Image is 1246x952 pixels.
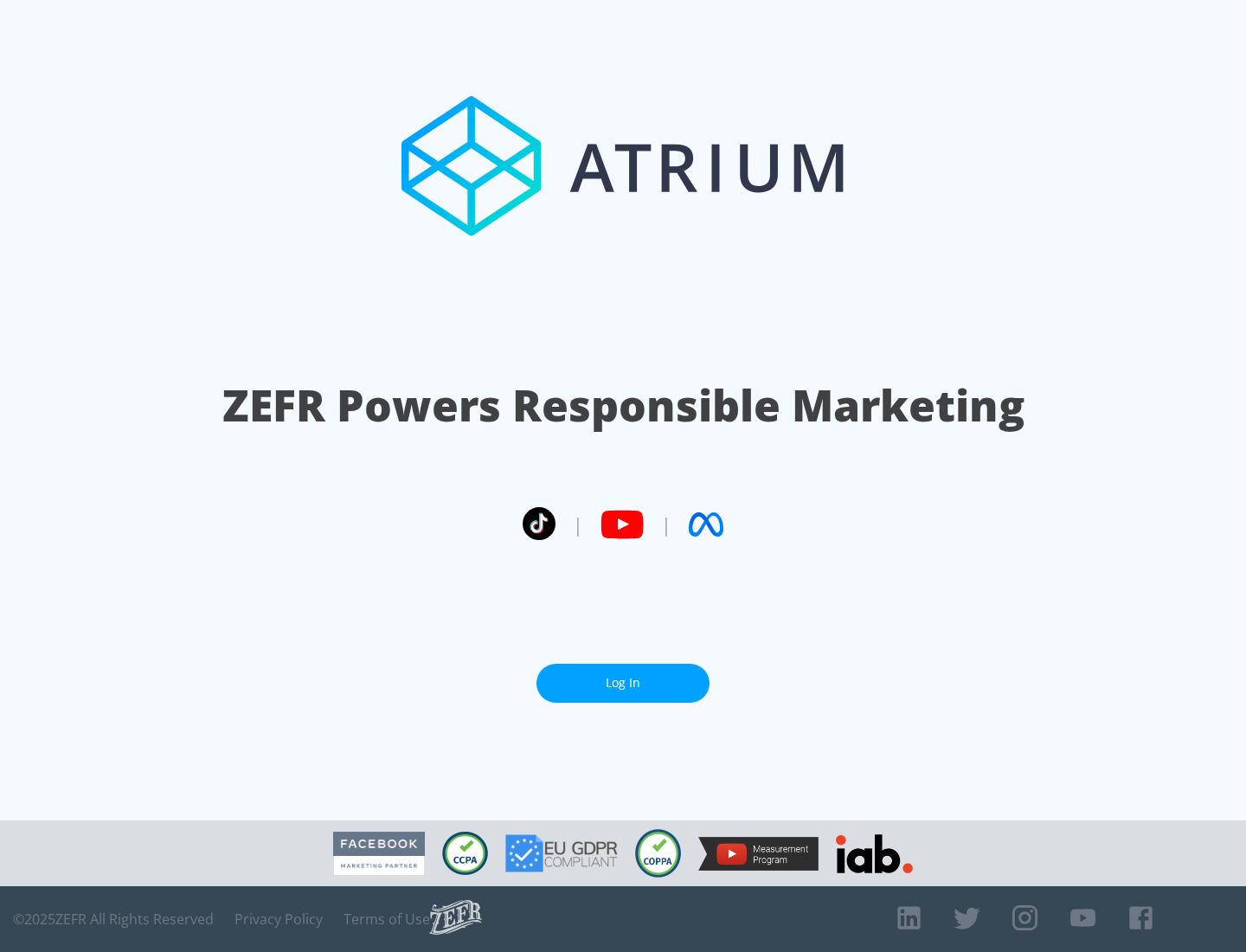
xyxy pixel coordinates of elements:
span: © 2025 ZEFR All Rights Reserved [13,910,214,928]
h1: ZEFR Powers Responsible Marketing [222,376,1024,435]
span: | [661,511,671,537]
a: Terms of Use [344,910,430,928]
img: YouTube Measurement Program [698,837,819,871]
img: CCPA Compliant [442,832,488,875]
img: Facebook Marketing Partner [333,832,425,876]
img: IAB [836,834,913,873]
a: Privacy Policy [234,910,323,928]
a: Log In [536,664,710,703]
span: | [573,511,583,537]
img: COPPA Compliant [635,829,681,878]
img: GDPR Compliant [505,834,618,872]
